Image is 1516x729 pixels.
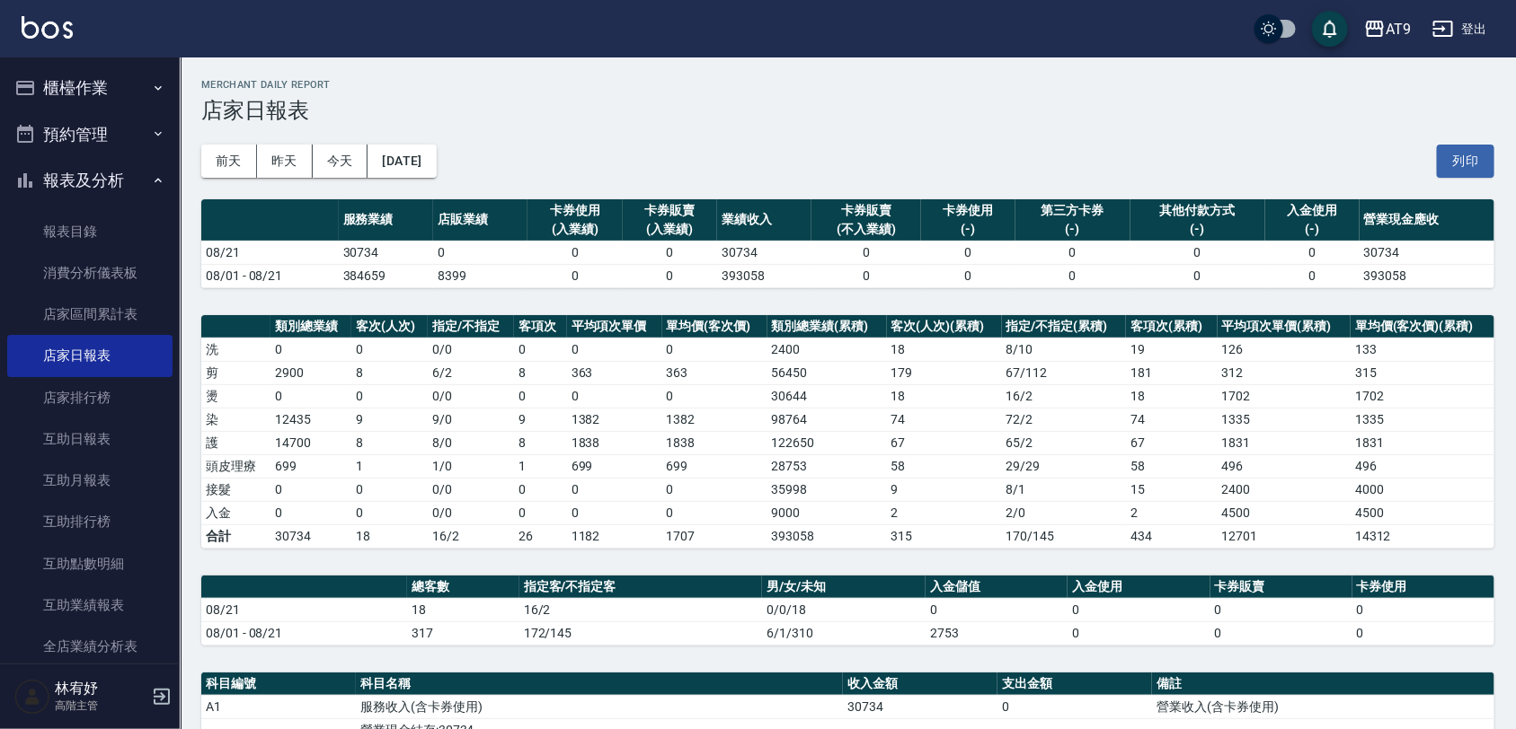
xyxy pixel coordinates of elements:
td: 1 / 0 [428,454,514,478]
div: (-) [1020,220,1126,239]
th: 店販業績 [433,199,527,242]
td: 14312 [1351,524,1494,548]
td: 9000 [767,501,887,524]
td: 12435 [270,408,351,431]
button: [DATE] [368,145,436,178]
td: 28753 [767,454,887,478]
td: 26 [514,524,567,548]
td: 363 [662,361,767,384]
td: 0 [623,264,717,287]
th: 卡券販賣 [1210,575,1352,599]
td: 0 [662,501,767,524]
td: 2900 [270,361,351,384]
h5: 林宥妤 [55,680,146,698]
th: 備註 [1152,672,1494,696]
th: 總客數 [407,575,519,599]
td: 0 [270,384,351,408]
td: 67 [887,431,1002,454]
th: 科目名稱 [356,672,843,696]
th: 客次(人次)(累積) [887,315,1002,338]
td: 0 / 0 [428,501,514,524]
a: 互助日報表 [7,418,173,460]
th: 指定/不指定(累積) [1002,315,1126,338]
td: 08/01 - 08/21 [201,264,339,287]
th: 客項次(累積) [1126,315,1217,338]
td: 1 [351,454,429,478]
img: Logo [22,16,73,39]
td: 384659 [339,264,433,287]
td: 496 [1351,454,1494,478]
div: (-) [1270,220,1355,239]
div: 卡券使用 [532,201,617,220]
td: 172/145 [519,621,763,645]
td: 1831 [1218,431,1352,454]
td: 15 [1126,478,1217,501]
td: 30734 [843,695,997,718]
td: 18 [407,598,519,621]
td: 434 [1126,524,1217,548]
th: 營業現金應收 [1360,199,1494,242]
td: 0 [662,478,767,501]
td: 0 / 0 [428,384,514,408]
td: 1702 [1218,384,1352,408]
td: 18 [887,338,1002,361]
td: 0 [433,241,527,264]
td: 98764 [767,408,887,431]
td: 0 [527,264,622,287]
td: 08/21 [201,241,339,264]
td: 14700 [270,431,351,454]
a: 互助業績報表 [7,584,173,626]
a: 消費分析儀表板 [7,252,173,294]
td: 0 [270,501,351,524]
div: 卡券販賣 [816,201,916,220]
td: 服務收入(含卡券使用) [356,695,843,718]
td: 0 [1265,264,1360,287]
th: 服務業績 [339,199,433,242]
td: 9 [351,408,429,431]
td: 8399 [433,264,527,287]
td: 8 / 0 [428,431,514,454]
td: 18 [887,384,1002,408]
td: 18 [351,524,429,548]
button: 今天 [313,145,368,178]
td: 0 [351,478,429,501]
td: 315 [1351,361,1494,384]
div: (入業績) [532,220,617,239]
td: 0 [567,501,662,524]
button: 登出 [1425,13,1494,46]
td: 699 [270,454,351,478]
p: 高階主管 [55,698,146,714]
td: 56450 [767,361,887,384]
td: 393058 [767,524,887,548]
a: 報表目錄 [7,211,173,252]
td: 65 / 2 [1002,431,1126,454]
td: 合計 [201,524,270,548]
td: 1838 [567,431,662,454]
th: 指定客/不指定客 [519,575,763,599]
td: 剪 [201,361,270,384]
td: A1 [201,695,356,718]
td: 312 [1218,361,1352,384]
td: 30734 [717,241,811,264]
div: 卡券使用 [926,201,1011,220]
td: 接髮 [201,478,270,501]
td: 0 [351,384,429,408]
td: 16 / 2 [1002,384,1126,408]
td: 18 [1126,384,1217,408]
td: 0/0/18 [762,598,926,621]
th: 單均價(客次價) [662,315,767,338]
div: (-) [926,220,1011,239]
td: 8 [514,361,567,384]
button: 報表及分析 [7,157,173,204]
td: 燙 [201,384,270,408]
td: 2 / 0 [1002,501,1126,524]
td: 2753 [926,621,1068,645]
table: a dense table [201,575,1494,646]
div: 第三方卡券 [1020,201,1126,220]
th: 平均項次單價(累積) [1218,315,1352,338]
td: 2400 [767,338,887,361]
a: 店家區間累計表 [7,294,173,335]
td: 363 [567,361,662,384]
td: 67 / 112 [1002,361,1126,384]
td: 染 [201,408,270,431]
